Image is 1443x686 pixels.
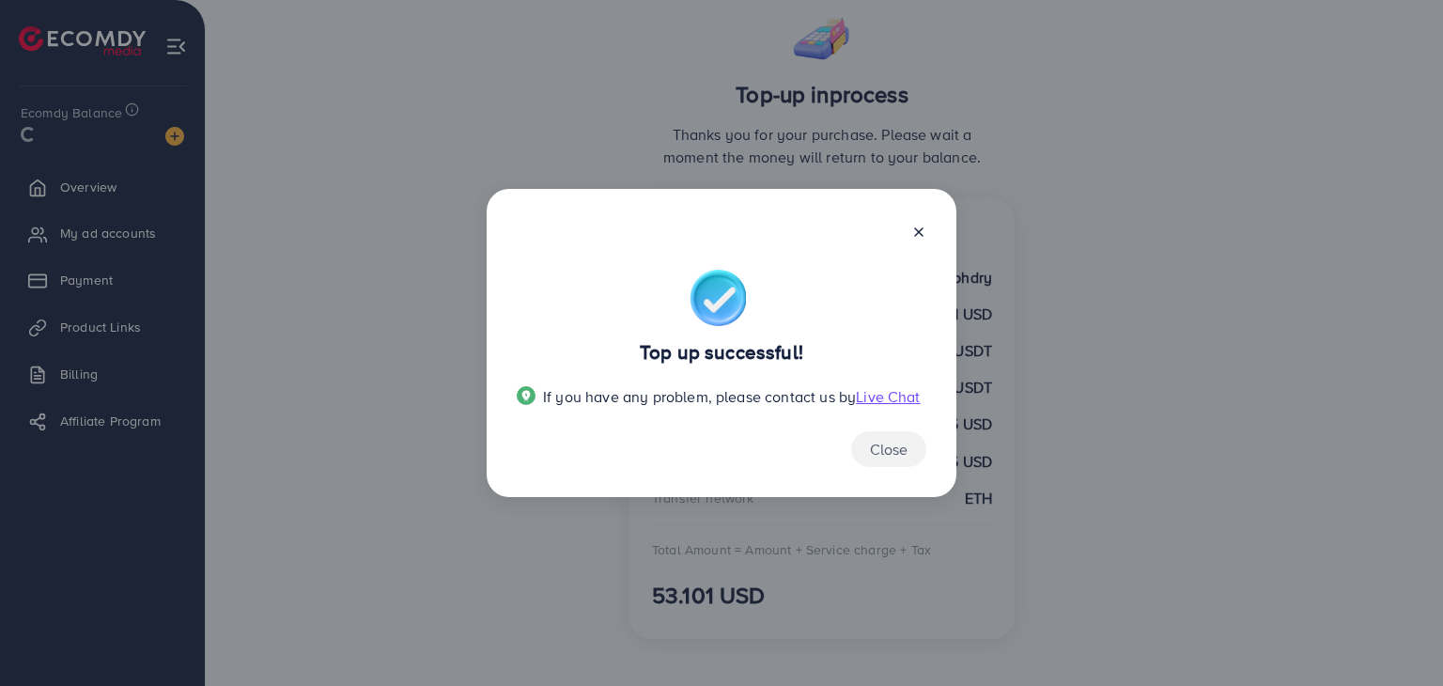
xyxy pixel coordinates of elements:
[640,341,803,365] h4: Top up successful!
[856,386,920,407] span: Live Chat
[851,431,926,467] button: Close
[543,386,856,407] span: If you have any problem, please contact us by
[690,270,746,326] img: icon-success.1b13a254.png
[517,386,535,405] img: Popup guide
[1363,601,1429,672] iframe: Chat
